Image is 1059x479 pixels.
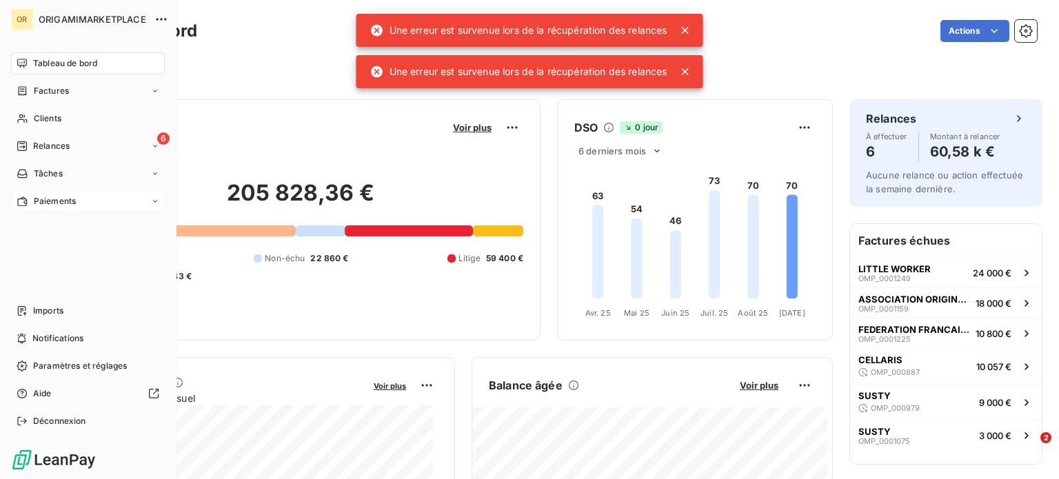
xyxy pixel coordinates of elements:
span: OMP_0001075 [858,437,910,445]
span: Non-échu [265,252,305,265]
span: Tâches [34,167,63,180]
span: Aucune relance ou action effectuée la semaine dernière. [866,170,1023,194]
span: CELLARIS [858,354,902,365]
span: OMP_0001225 [858,335,911,343]
span: Paiements [34,195,76,207]
span: Litige [458,252,481,265]
span: SUSTY [858,390,891,401]
span: Tableau de bord [33,57,97,70]
h6: Relances [866,110,916,127]
button: SUSTYOMP_00010753 000 € [850,420,1042,450]
span: ORIGAMIMARKETPLACE [39,14,146,25]
tspan: Août 25 [738,308,768,318]
span: Voir plus [740,380,778,391]
span: OMP_0001249 [858,274,911,283]
span: 10 800 € [976,328,1011,339]
a: Aide [11,383,165,405]
tspan: Juil. 25 [700,308,728,318]
span: 24 000 € [973,267,1011,278]
button: Actions [940,20,1009,42]
h6: DSO [574,119,598,136]
iframe: Intercom live chat [1012,432,1045,465]
span: Aide [33,387,52,400]
tspan: [DATE] [779,308,805,318]
span: 6 [157,132,170,145]
span: Paramètres et réglages [33,360,127,372]
span: 6 derniers mois [578,145,646,156]
h6: Factures échues [850,224,1042,257]
span: Factures [34,85,69,97]
button: CELLARISOMP_00088710 057 € [850,348,1042,384]
span: Déconnexion [33,415,86,427]
button: Voir plus [449,121,496,134]
span: OMP_000887 [871,368,920,376]
span: LITTLE WORKER [858,263,931,274]
span: Clients [34,112,61,125]
span: 59 400 € [486,252,523,265]
h4: 6 [866,141,907,163]
tspan: Mai 25 [624,308,649,318]
span: 2 [1040,432,1051,443]
span: OMP_0001159 [858,305,909,313]
span: Chiffre d'affaires mensuel [78,391,364,405]
span: 9 000 € [979,397,1011,408]
span: 22 860 € [310,252,348,265]
tspan: Juin 25 [661,308,689,318]
div: Une erreur est survenue lors de la récupération des relances [370,59,667,84]
h6: Balance âgée [489,377,563,394]
span: Notifications [32,332,83,345]
button: ASSOCIATION ORIGINE FRANCE GARANTIEOMP_000115918 000 € [850,287,1042,318]
span: 10 057 € [976,361,1011,372]
span: 0 jour [620,121,663,134]
span: 3 000 € [979,430,1011,441]
tspan: Avr. 25 [585,308,611,318]
span: À effectuer [866,132,907,141]
span: SUSTY [858,426,891,437]
span: FEDERATION FRANCAISE DE TENNIS [858,324,970,335]
span: Imports [33,305,63,317]
span: ASSOCIATION ORIGINE FRANCE GARANTIE [858,294,970,305]
img: Logo LeanPay [11,449,97,471]
span: Voir plus [453,122,492,133]
button: SUSTYOMP_0009799 000 € [850,384,1042,420]
button: Voir plus [736,379,783,391]
span: OMP_000979 [871,404,920,412]
span: Voir plus [374,381,406,391]
h4: 60,58 k € [930,141,1000,163]
button: LITTLE WORKEROMP_000124924 000 € [850,257,1042,287]
h2: 205 828,36 € [78,179,523,221]
span: 18 000 € [976,298,1011,309]
button: Voir plus [370,379,410,391]
div: OR [11,8,33,30]
span: Montant à relancer [930,132,1000,141]
div: Une erreur est survenue lors de la récupération des relances [370,18,667,43]
span: Relances [33,140,70,152]
button: FEDERATION FRANCAISE DE TENNISOMP_000122510 800 € [850,318,1042,348]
